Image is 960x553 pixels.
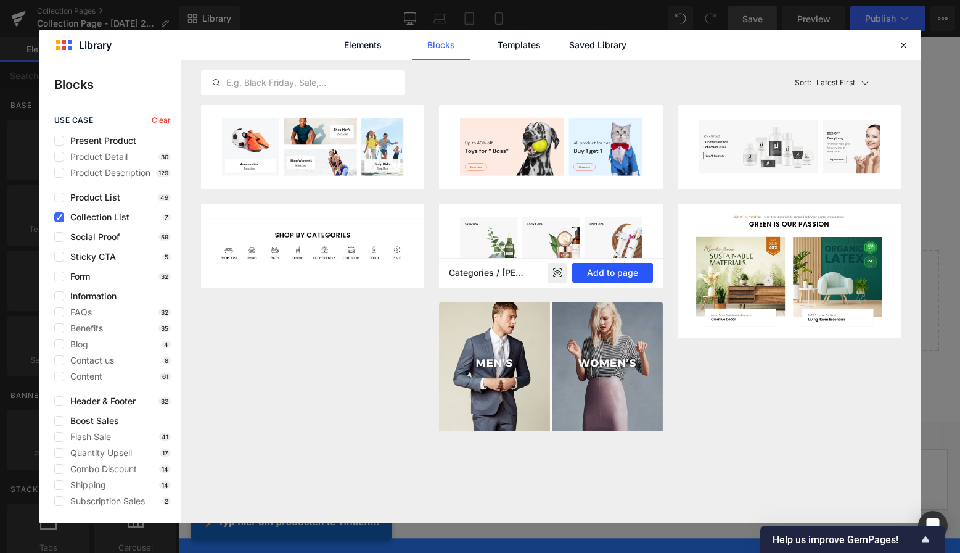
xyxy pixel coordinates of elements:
[158,397,171,405] p: 32
[548,263,567,283] div: Preview
[334,30,392,60] a: Elements
[275,242,386,267] a: Explore Blocks
[201,105,424,189] img: image
[49,73,129,88] a: Bekijk Collectie
[160,373,171,380] p: 61
[64,232,120,242] span: Social Proof
[64,355,114,365] span: Contact us
[202,75,404,90] input: E.g. Black Friday, Sale,...
[918,511,948,541] div: Open Intercom Messenger
[773,534,918,546] span: Help us improve GemPages!
[439,204,662,288] img: image
[412,30,470,60] a: Blocks
[440,439,565,460] p: [EMAIL_ADDRESS][DOMAIN_NAME]
[54,116,93,125] span: use case
[158,309,171,316] p: 32
[25,477,202,493] span: ⚡ Typ hier om producten te vinden…
[64,152,128,162] span: Product Detail
[633,439,757,460] p: Haal en breng service voor bedrijven
[55,425,180,438] div: Ruim 35 jaar ervaring
[152,116,171,125] span: Clear
[64,496,145,506] span: Subscription Sales
[795,78,811,87] span: Sort:
[158,233,171,241] p: 59
[678,105,901,189] img: image
[49,75,129,86] span: Bekijk Collectie
[160,449,171,457] p: 17
[572,263,653,283] button: Add to page
[64,323,103,333] span: Benefits
[158,153,171,160] p: 30
[64,432,111,442] span: Flash Sale
[158,194,171,201] p: 49
[158,325,171,332] p: 35
[64,193,120,202] span: Product List
[64,212,129,222] span: Collection List
[64,307,92,317] span: FAQs
[156,169,171,177] p: 129
[449,267,526,278] h5: Categories / Amelia
[64,372,102,381] span: Content
[162,253,171,260] p: 5
[440,425,565,438] div: 06-11297155
[64,339,88,349] span: Blog
[678,204,901,338] img: image
[159,481,171,489] p: 14
[41,276,741,285] p: or Drag & Drop elements from left sidebar
[439,302,662,431] img: image
[295,75,375,86] span: Bekijk Collectie
[773,532,933,547] button: Show survey - Help us improve GemPages!
[396,242,507,267] a: Add Single Section
[158,273,171,280] p: 32
[64,291,117,301] span: Information
[159,465,171,473] p: 14
[54,75,181,94] p: Blocks
[439,105,662,189] img: image
[162,357,171,364] p: 8
[201,204,424,288] img: image
[542,73,622,88] a: Bekijk Collectie
[64,396,136,406] span: Header & Footer
[162,497,171,505] p: 2
[64,168,150,178] span: Product Description
[816,77,855,88] p: Latest First
[64,448,132,458] span: Quantity Upsell
[64,464,137,474] span: Combo Discount
[490,30,549,60] a: Templates
[542,75,622,86] span: Bekijk Collectie
[162,341,171,348] p: 4
[64,272,90,281] span: Form
[568,30,627,60] a: Saved Library
[64,252,116,262] span: Sticky CTA
[633,425,757,438] div: Slijpservice
[55,439,180,450] p: ruim 35 jaar CNC Slijptechniek
[295,73,375,88] a: Bekijk Collectie
[64,136,136,146] span: Present Product
[159,433,171,441] p: 41
[64,416,119,426] span: Boost Sales
[64,480,106,490] span: Shipping
[162,214,171,221] p: 7
[790,60,901,105] button: Latest FirstSort:Latest First
[248,430,372,456] div: Gratis verzending vanaf € 100,-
